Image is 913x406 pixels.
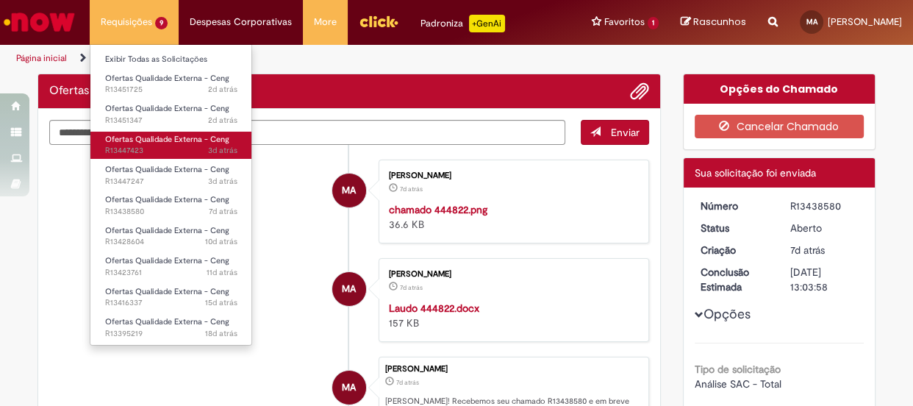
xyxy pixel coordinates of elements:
[105,328,237,340] span: R13395219
[790,243,825,257] span: 7d atrás
[90,162,252,189] a: Aberto R13447247 : Ofertas Qualidade Externa - Ceng
[396,378,419,387] span: 7d atrás
[49,85,229,98] h2: Ofertas Qualidade Externa - Ceng Histórico de tíquete
[105,255,229,266] span: Ofertas Qualidade Externa - Ceng
[359,10,398,32] img: click_logo_yellow_360x200.png
[16,52,67,64] a: Página inicial
[400,283,423,292] span: 7d atrás
[790,199,859,213] div: R13438580
[314,15,337,29] span: More
[105,225,229,236] span: Ofertas Qualidade Externa - Ceng
[695,377,781,391] span: Análise SAC - Total
[209,206,237,217] span: 7d atrás
[105,145,237,157] span: R13447423
[648,17,659,29] span: 1
[90,284,252,311] a: Aberto R13416337 : Ofertas Qualidade Externa - Ceng
[342,173,356,208] span: MA
[681,15,746,29] a: Rascunhos
[630,82,649,101] button: Adicionar anexos
[332,174,366,207] div: Mikaelly Nunes De Araujo
[389,202,634,232] div: 36.6 KB
[90,132,252,159] a: Aberto R13447423 : Ofertas Qualidade Externa - Ceng
[790,221,859,235] div: Aberto
[332,272,366,306] div: Mikaelly Nunes De Araujo
[105,286,229,297] span: Ofertas Qualidade Externa - Ceng
[105,316,229,327] span: Ofertas Qualidade Externa - Ceng
[207,267,237,278] time: 18/08/2025 09:50:08
[208,84,237,95] time: 27/08/2025 11:04:33
[684,74,876,104] div: Opções do Chamado
[1,7,77,37] img: ServiceNow
[208,145,237,156] span: 3d atrás
[105,84,237,96] span: R13451725
[11,45,598,72] ul: Trilhas de página
[205,297,237,308] span: 15d atrás
[690,265,780,294] dt: Conclusão Estimada
[695,115,864,138] button: Cancelar Chamado
[385,365,641,374] div: [PERSON_NAME]
[693,15,746,29] span: Rascunhos
[105,194,229,205] span: Ofertas Qualidade Externa - Ceng
[581,120,649,145] button: Enviar
[389,270,634,279] div: [PERSON_NAME]
[342,370,356,405] span: MA
[105,164,229,175] span: Ofertas Qualidade Externa - Ceng
[207,267,237,278] span: 11d atrás
[828,15,902,28] span: [PERSON_NAME]
[105,103,229,114] span: Ofertas Qualidade Externa - Ceng
[208,176,237,187] time: 26/08/2025 10:07:33
[90,71,252,98] a: Aberto R13451725 : Ofertas Qualidade Externa - Ceng
[205,236,237,247] span: 10d atrás
[400,185,423,193] time: 22/08/2025 09:03:50
[90,192,252,219] a: Aberto R13438580 : Ofertas Qualidade Externa - Ceng
[90,44,252,346] ul: Requisições
[105,176,237,188] span: R13447247
[205,328,237,339] time: 11/08/2025 10:53:56
[49,120,565,145] textarea: Digite sua mensagem aqui...
[90,223,252,250] a: Aberto R13428604 : Ofertas Qualidade Externa - Ceng
[209,206,237,217] time: 22/08/2025 09:03:55
[389,301,634,330] div: 157 KB
[90,51,252,68] a: Exibir Todas as Solicitações
[332,371,366,405] div: Mikaelly Nunes De Araujo
[611,126,640,139] span: Enviar
[105,134,229,145] span: Ofertas Qualidade Externa - Ceng
[205,328,237,339] span: 18d atrás
[208,176,237,187] span: 3d atrás
[690,243,780,257] dt: Criação
[208,115,237,126] time: 27/08/2025 10:11:42
[155,17,168,29] span: 9
[90,101,252,128] a: Aberto R13451347 : Ofertas Qualidade Externa - Ceng
[105,115,237,127] span: R13451347
[790,243,859,257] div: 22/08/2025 09:03:54
[790,265,859,294] div: [DATE] 13:03:58
[208,115,237,126] span: 2d atrás
[389,302,479,315] a: Laudo 444822.docx
[400,185,423,193] span: 7d atrás
[389,171,634,180] div: [PERSON_NAME]
[208,84,237,95] span: 2d atrás
[342,271,356,307] span: MA
[90,314,252,341] a: Aberto R13395219 : Ofertas Qualidade Externa - Ceng
[105,297,237,309] span: R13416337
[105,267,237,279] span: R13423761
[400,283,423,292] time: 22/08/2025 09:03:46
[695,363,781,376] b: Tipo de solicitação
[101,15,152,29] span: Requisições
[105,206,237,218] span: R13438580
[389,203,487,216] a: chamado 444822.png
[420,15,505,32] div: Padroniza
[205,236,237,247] time: 19/08/2025 13:36:34
[90,253,252,280] a: Aberto R13423761 : Ofertas Qualidade Externa - Ceng
[604,15,645,29] span: Favoritos
[690,199,780,213] dt: Número
[190,15,292,29] span: Despesas Corporativas
[695,166,816,179] span: Sua solicitação foi enviada
[469,15,505,32] p: +GenAi
[105,236,237,248] span: R13428604
[396,378,419,387] time: 22/08/2025 09:03:54
[690,221,780,235] dt: Status
[105,73,229,84] span: Ofertas Qualidade Externa - Ceng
